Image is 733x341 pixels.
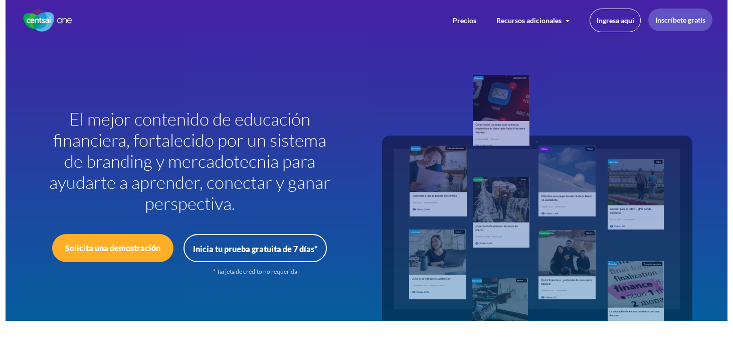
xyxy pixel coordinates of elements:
div: * Tarjeta de crédito no requerida [184,267,327,276]
a: Inscríbete gratis [648,9,712,31]
a: Recursos adicionales [496,16,570,25]
img: Dashboard [367,63,707,321]
a: Ingresa aquí [590,9,641,32]
img: CentSai [23,9,72,32]
h1: El mejor contenido de educación financiera, fortalecido por un sistema de branding y mercadotecni... [44,108,336,214]
a: Precios [453,16,476,25]
a: Solicita una demostración [52,234,173,262]
a: Inicia tu prueba gratuita de 7 días* [184,234,327,262]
